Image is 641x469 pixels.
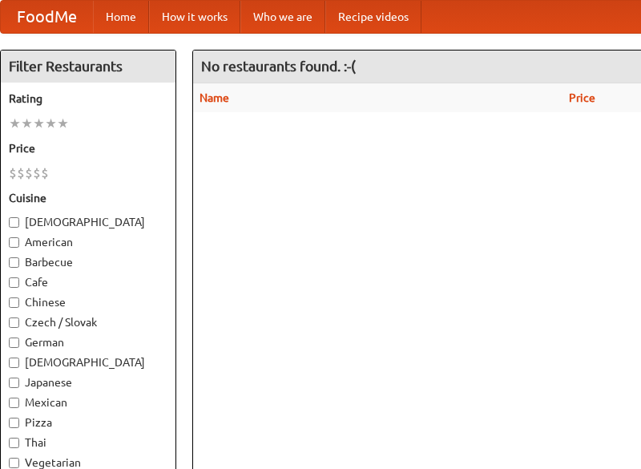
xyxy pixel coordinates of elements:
h4: Filter Restaurants [1,51,175,83]
input: Vegetarian [9,458,19,468]
a: Name [200,91,229,104]
li: $ [25,164,33,182]
li: $ [17,164,25,182]
label: Chinese [9,294,167,310]
input: Cafe [9,277,19,288]
label: Czech / Slovak [9,314,167,330]
a: Recipe videos [325,1,421,33]
input: Chinese [9,297,19,308]
label: Japanese [9,374,167,390]
label: Thai [9,435,167,451]
input: German [9,338,19,348]
a: How it works [149,1,240,33]
label: German [9,334,167,350]
li: ★ [21,115,33,132]
h5: Price [9,140,167,156]
a: Price [569,91,595,104]
label: Pizza [9,414,167,431]
label: [DEMOGRAPHIC_DATA] [9,214,167,230]
li: ★ [57,115,69,132]
label: [DEMOGRAPHIC_DATA] [9,354,167,370]
li: ★ [33,115,45,132]
input: Czech / Slovak [9,317,19,328]
input: Japanese [9,378,19,388]
input: Thai [9,438,19,448]
li: ★ [9,115,21,132]
input: [DEMOGRAPHIC_DATA] [9,358,19,368]
label: Mexican [9,394,167,410]
input: American [9,237,19,248]
h5: Rating [9,91,167,107]
input: Barbecue [9,257,19,268]
h5: Cuisine [9,190,167,206]
input: Pizza [9,418,19,428]
label: American [9,234,167,250]
input: Mexican [9,398,19,408]
a: Home [93,1,149,33]
li: $ [9,164,17,182]
li: $ [41,164,49,182]
label: Barbecue [9,254,167,270]
label: Cafe [9,274,167,290]
a: Who we are [240,1,325,33]
ng-pluralize: No restaurants found. :-( [201,59,356,74]
input: [DEMOGRAPHIC_DATA] [9,217,19,228]
li: ★ [45,115,57,132]
a: FoodMe [1,1,93,33]
li: $ [33,164,41,182]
